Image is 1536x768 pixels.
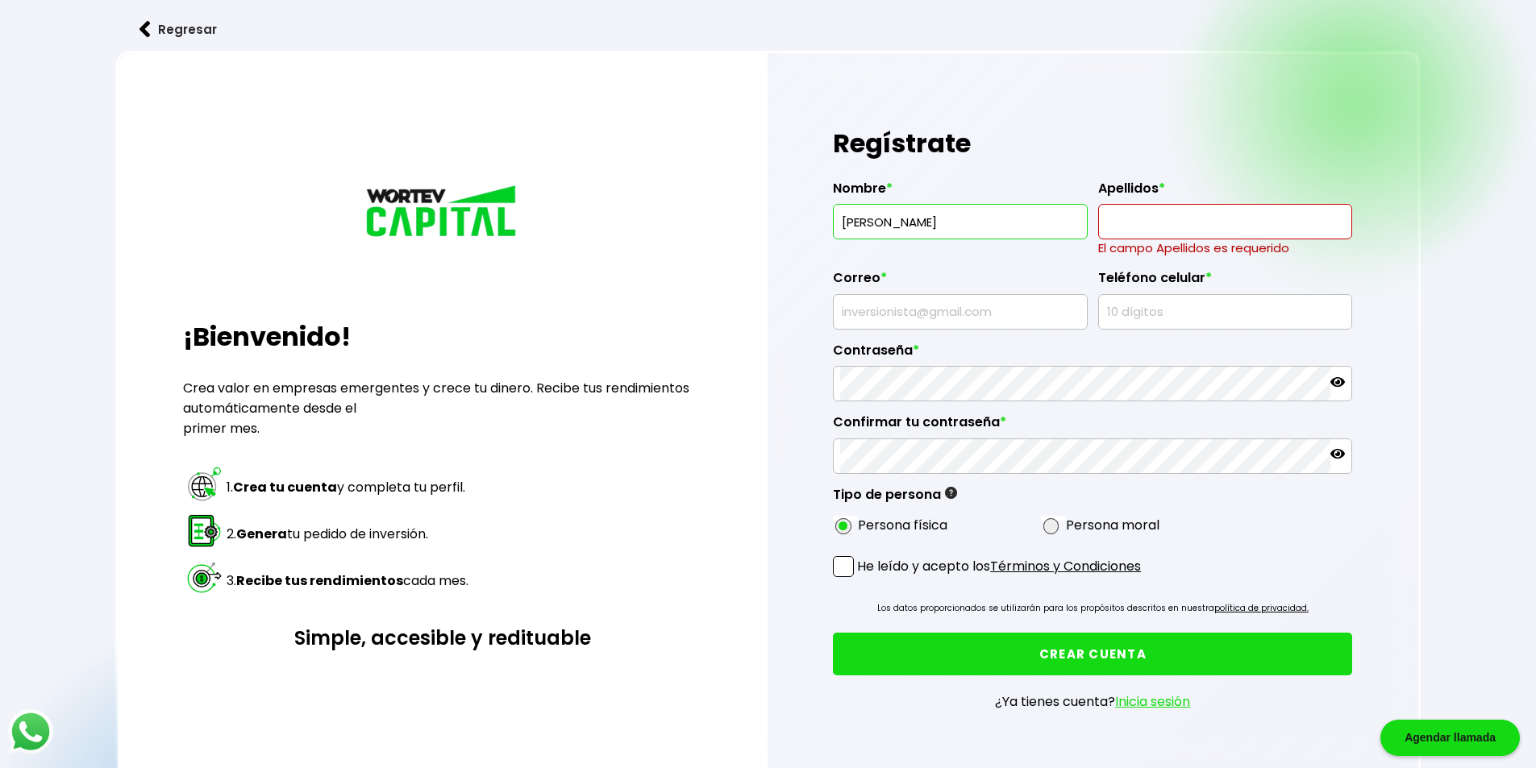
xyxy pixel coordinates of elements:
[236,571,403,590] strong: Recibe tus rendimientos
[877,600,1309,616] p: Los datos proporcionados se utilizarán para los propósitos descritos en nuestra
[833,342,1352,367] label: Contraseña
[115,8,241,51] button: Regresar
[857,556,1141,576] p: He leído y acepto los
[233,478,337,496] strong: Crea tu cuenta
[990,557,1141,575] a: Términos y Condiciones
[1098,239,1353,257] p: El campo Apellidos es requerido
[1115,692,1190,711] a: Inicia sesión
[1380,720,1520,756] div: Agendar llamada
[185,465,223,503] img: paso 1
[185,512,223,550] img: paso 2
[362,183,523,243] img: logo_wortev_capital
[833,181,1088,205] label: Nombre
[858,515,947,535] label: Persona física
[833,119,1352,168] h1: Regístrate
[1098,270,1353,294] label: Teléfono celular
[833,270,1088,294] label: Correo
[115,8,1421,51] a: flecha izquierdaRegresar
[226,558,469,603] td: 3. cada mes.
[236,525,287,543] strong: Genera
[945,487,957,499] img: gfR76cHglkPwleuBLjWdxeZVvX9Wp6JBDmjRYY8JYDQn16A2ICN00zLTgIroGa6qie5tIuWH7V3AapTKqzv+oMZsGfMUqL5JM...
[1105,295,1346,329] input: 10 dígitos
[833,633,1352,675] button: CREAR CUENTA
[185,558,223,596] img: paso 3
[139,21,151,38] img: flecha izquierda
[226,511,469,556] td: 2. tu pedido de inversión.
[1066,515,1159,535] label: Persona moral
[840,295,1080,329] input: inversionista@gmail.com
[1098,181,1353,205] label: Apellidos
[183,378,702,438] p: Crea valor en empresas emergentes y crece tu dinero. Recibe tus rendimientos automáticamente desd...
[8,709,53,754] img: logos_whatsapp-icon.242b2217.svg
[833,414,1352,438] label: Confirmar tu contraseña
[226,464,469,509] td: 1. y completa tu perfil.
[1214,602,1309,614] a: política de privacidad.
[833,487,957,511] label: Tipo de persona
[183,624,702,652] h3: Simple, accesible y redituable
[995,691,1190,712] p: ¿Ya tienes cuenta?
[183,318,702,356] h2: ¡Bienvenido!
